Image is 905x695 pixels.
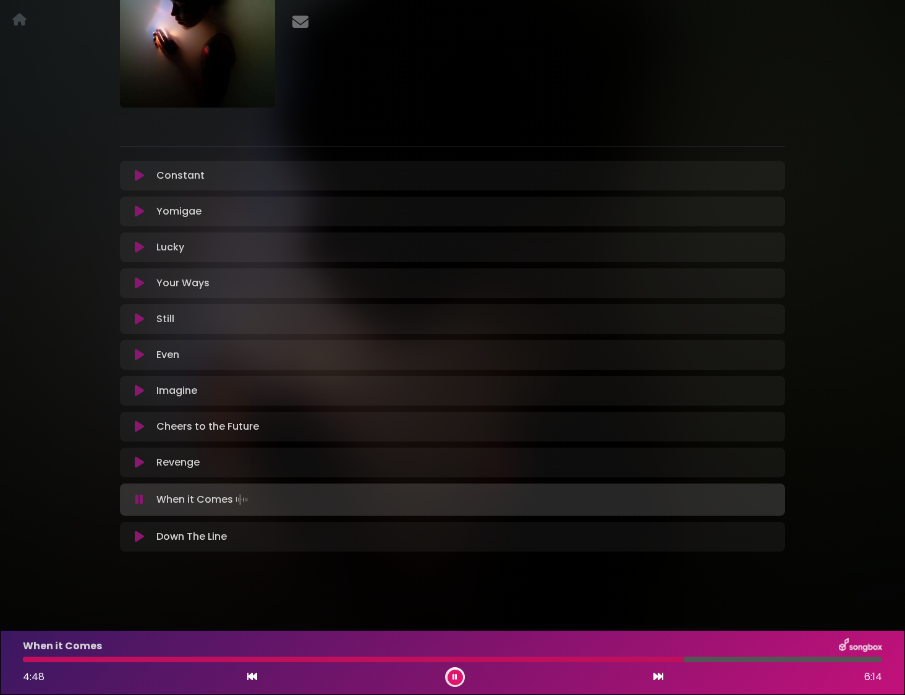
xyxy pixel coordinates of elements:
[156,347,179,362] p: Even
[156,312,174,326] p: Still
[156,168,205,183] p: Constant
[156,491,250,508] p: When it Comes
[156,383,197,398] p: Imagine
[156,455,200,470] p: Revenge
[156,204,202,219] p: Yomigae
[156,240,184,255] p: Lucky
[156,276,210,291] p: Your Ways
[156,529,227,544] p: Down The Line
[233,491,250,508] img: waveform4.gif
[156,419,259,434] p: Cheers to the Future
